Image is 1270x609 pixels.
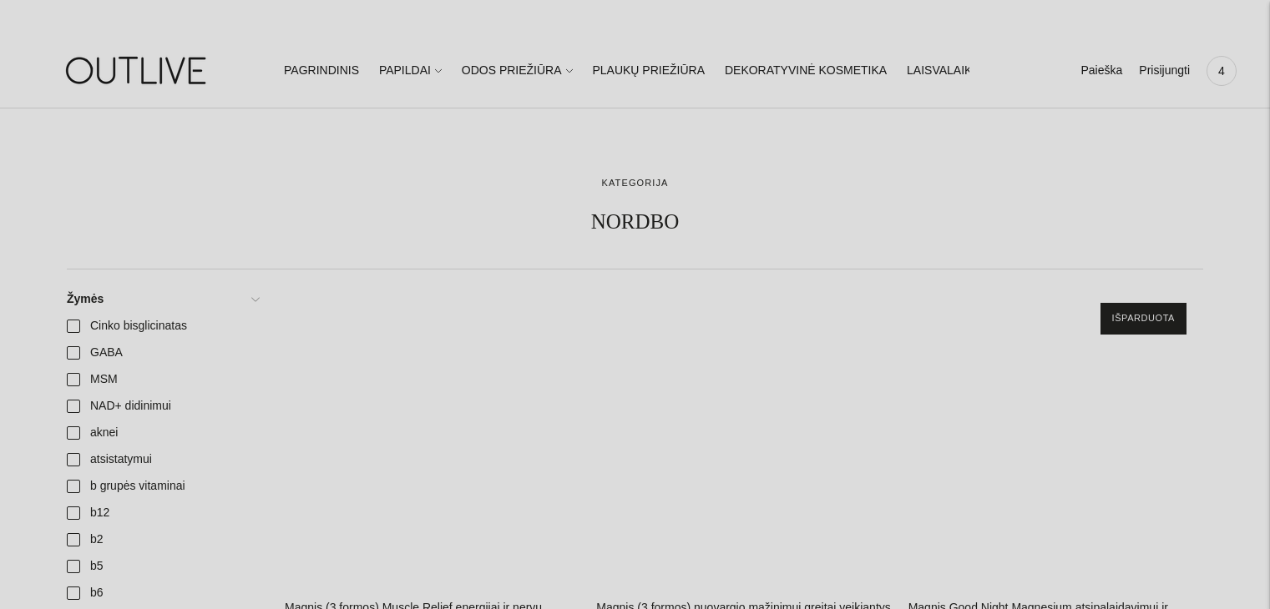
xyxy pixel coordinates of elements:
[57,500,268,526] a: b12
[57,446,268,473] a: atsistatymui
[57,526,268,553] a: b2
[57,340,268,366] a: GABA
[57,580,268,606] a: b6
[285,286,579,581] a: Magnis (3 formos) Muscle Relief energijai ir nervų sistemai 90kaps.
[57,366,268,393] a: MSM
[57,420,268,446] a: aknei
[462,53,573,89] a: ODOS PRIEŽIŪRA
[592,53,705,89] a: PLAUKŲ PRIEŽIŪRA
[1207,53,1237,89] a: 4
[57,313,268,340] a: Cinko bisglicinatas
[596,286,891,581] a: Magnis (3 formos) nuovargio mažinimui greitai veikiantys milteliai 150g
[725,53,887,89] a: DEKORATYVINĖ KOSMETIKA
[908,286,1203,581] a: Magnis Good Night Magnesium atsipalaidavimui ir kokybiškam miegui palaikyti 120g
[57,473,268,500] a: b grupės vitaminai
[57,393,268,420] a: NAD+ didinimui
[57,286,268,313] a: Žymės
[1080,53,1122,89] a: Paieška
[1139,53,1190,89] a: Prisijungti
[57,553,268,580] a: b5
[284,53,359,89] a: PAGRINDINIS
[379,53,442,89] a: PAPILDAI
[1210,59,1233,83] span: 4
[33,42,242,99] img: OUTLIVE
[907,53,998,89] a: LAISVALAIKIUI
